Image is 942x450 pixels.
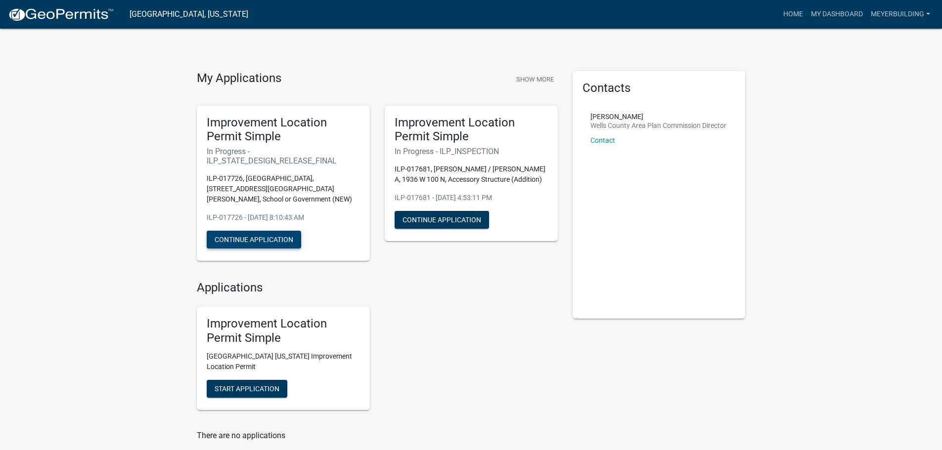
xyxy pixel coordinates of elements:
[130,6,248,23] a: [GEOGRAPHIC_DATA], [US_STATE]
[207,380,287,398] button: Start Application
[395,116,548,144] h5: Improvement Location Permit Simple
[207,212,360,223] p: ILP-017726 - [DATE] 8:10:43 AM
[867,5,934,24] a: meyerbuilding
[395,211,489,229] button: Continue Application
[395,164,548,185] p: ILP-017681, [PERSON_NAME] / [PERSON_NAME] A, 1936 W 100 N, Accessory Structure (Addition)
[197,281,558,417] wm-workflow-list-section: Applications
[395,193,548,203] p: ILP-017681 - [DATE] 4:53:11 PM
[590,122,726,129] p: Wells County Area Plan Commission Director
[395,147,548,156] h6: In Progress - ILP_INSPECTION
[807,5,867,24] a: My Dashboard
[197,430,558,442] p: There are no applications
[590,113,726,120] p: [PERSON_NAME]
[207,173,360,205] p: ILP-017726, [GEOGRAPHIC_DATA], [STREET_ADDRESS][GEOGRAPHIC_DATA][PERSON_NAME], School or Governme...
[207,351,360,372] p: [GEOGRAPHIC_DATA] [US_STATE] Improvement Location Permit
[779,5,807,24] a: Home
[207,147,360,165] h6: In Progress - ILP_STATE_DESIGN_RELEASE_FINAL
[207,317,360,345] h5: Improvement Location Permit Simple
[590,136,615,144] a: Contact
[583,81,736,95] h5: Contacts
[197,281,558,295] h4: Applications
[215,384,279,392] span: Start Application
[512,71,558,87] button: Show More
[197,71,281,86] h4: My Applications
[207,116,360,144] h5: Improvement Location Permit Simple
[207,231,301,248] button: Continue Application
